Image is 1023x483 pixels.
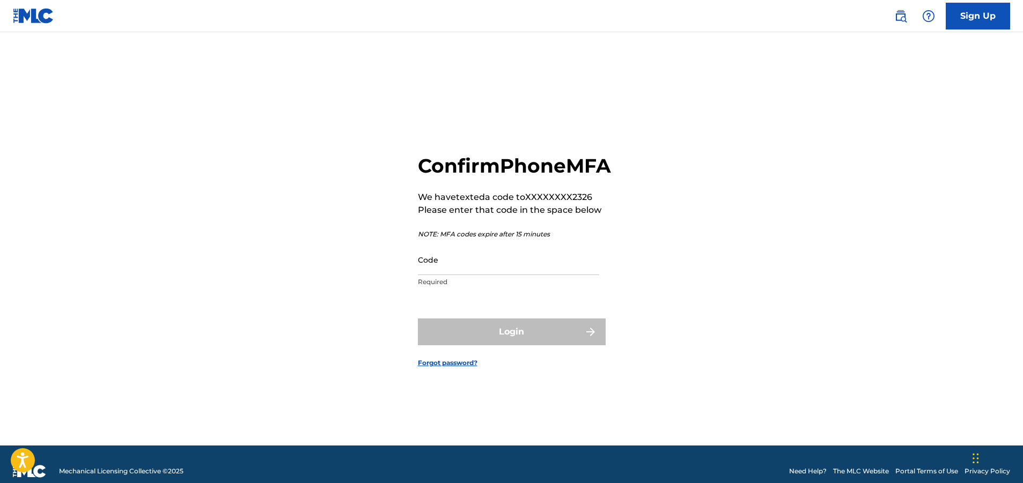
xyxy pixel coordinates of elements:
[946,3,1010,29] a: Sign Up
[890,5,911,27] a: Public Search
[418,229,611,239] p: NOTE: MFA codes expire after 15 minutes
[969,432,1023,483] iframe: Chat Widget
[965,466,1010,476] a: Privacy Policy
[418,154,611,178] h2: Confirm Phone MFA
[418,277,599,287] p: Required
[973,442,979,474] div: Drag
[418,204,611,217] p: Please enter that code in the space below
[894,10,907,23] img: search
[895,466,958,476] a: Portal Terms of Use
[918,5,939,27] div: Help
[418,191,611,204] p: We have texted a code to XXXXXXXX2326
[418,358,477,368] a: Forgot password?
[59,466,183,476] span: Mechanical Licensing Collective © 2025
[13,8,54,24] img: MLC Logo
[13,465,46,478] img: logo
[922,10,935,23] img: help
[789,466,827,476] a: Need Help?
[833,466,889,476] a: The MLC Website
